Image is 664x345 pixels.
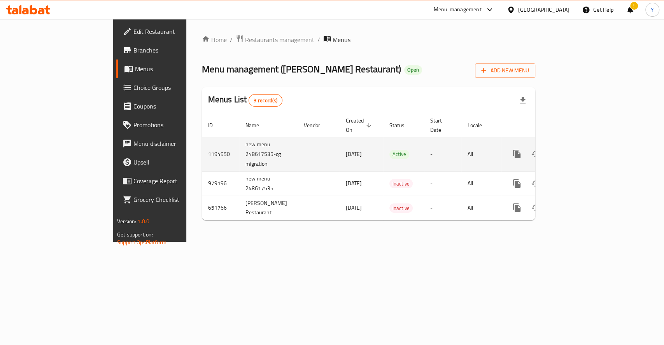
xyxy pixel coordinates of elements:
a: Coverage Report [116,172,224,190]
td: All [461,196,501,220]
span: Branches [133,46,218,55]
span: Edit Restaurant [133,27,218,36]
span: Coverage Report [133,176,218,186]
div: [GEOGRAPHIC_DATA] [518,5,569,14]
a: Branches [116,41,224,60]
button: Change Status [526,198,545,217]
span: Add New Menu [481,66,529,75]
li: / [317,35,320,44]
a: Edit Restaurant [116,22,224,41]
span: Inactive [389,204,413,213]
span: Upsell [133,158,218,167]
span: Vendor [304,121,330,130]
span: Menu management ( [PERSON_NAME] Restaurant ) [202,60,401,78]
a: Menus [116,60,224,78]
span: Status [389,121,415,130]
table: enhanced table [202,114,589,221]
div: Total records count [249,94,282,107]
td: - [424,171,461,196]
span: ID [208,121,223,130]
nav: breadcrumb [202,35,535,45]
span: Promotions [133,120,218,130]
a: Upsell [116,153,224,172]
span: [DATE] [346,203,362,213]
span: [DATE] [346,149,362,159]
div: Export file [513,91,532,110]
span: 3 record(s) [249,97,282,104]
span: Menus [333,35,350,44]
a: Menu disclaimer [116,134,224,153]
button: more [508,145,526,163]
td: - [424,137,461,171]
span: Get support on: [117,229,153,240]
span: Menu disclaimer [133,139,218,148]
button: more [508,198,526,217]
a: Choice Groups [116,78,224,97]
li: / [230,35,233,44]
a: Promotions [116,116,224,134]
h2: Menus List [208,94,282,107]
td: [PERSON_NAME] Restaurant [239,196,298,220]
span: [DATE] [346,178,362,188]
button: Change Status [526,174,545,193]
span: Restaurants management [245,35,314,44]
div: Menu-management [434,5,482,14]
td: - [424,196,461,220]
span: Version: [117,216,136,226]
span: Active [389,150,409,159]
span: Grocery Checklist [133,195,218,204]
a: Grocery Checklist [116,190,224,209]
button: Change Status [526,145,545,163]
a: Coupons [116,97,224,116]
span: 1.0.0 [137,216,149,226]
span: Open [404,67,422,73]
span: Menus [135,64,218,74]
a: Support.OpsPlatform [117,237,166,247]
span: Y [651,5,654,14]
span: Created On [346,116,374,135]
span: Coupons [133,102,218,111]
button: more [508,174,526,193]
span: Inactive [389,179,413,188]
td: new menu 248617535 [239,171,298,196]
td: All [461,171,501,196]
button: Add New Menu [475,63,535,78]
span: Name [245,121,269,130]
th: Actions [501,114,589,137]
td: new menu 248617535-cg migration [239,137,298,171]
td: All [461,137,501,171]
a: Restaurants management [236,35,314,45]
div: Inactive [389,203,413,213]
span: Locale [468,121,492,130]
span: Choice Groups [133,83,218,92]
div: Open [404,65,422,75]
span: Start Date [430,116,452,135]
